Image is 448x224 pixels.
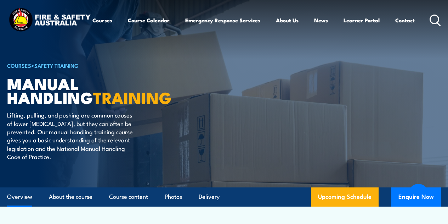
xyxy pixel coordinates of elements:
[109,187,148,206] a: Course content
[34,61,79,69] a: Safety Training
[199,187,220,206] a: Delivery
[165,187,182,206] a: Photos
[93,85,172,109] strong: TRAINING
[49,187,92,206] a: About the course
[7,187,32,206] a: Overview
[344,12,380,29] a: Learner Portal
[391,187,441,207] button: Enquire Now
[128,12,170,29] a: Course Calendar
[92,12,112,29] a: Courses
[7,111,136,160] p: Lifting, pulling, and pushing are common causes of lower [MEDICAL_DATA], but they can often be pr...
[7,61,31,69] a: COURSES
[311,187,379,207] a: Upcoming Schedule
[185,12,260,29] a: Emergency Response Services
[314,12,328,29] a: News
[7,76,182,104] h1: Manual Handling
[395,12,415,29] a: Contact
[276,12,299,29] a: About Us
[7,61,182,70] h6: >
